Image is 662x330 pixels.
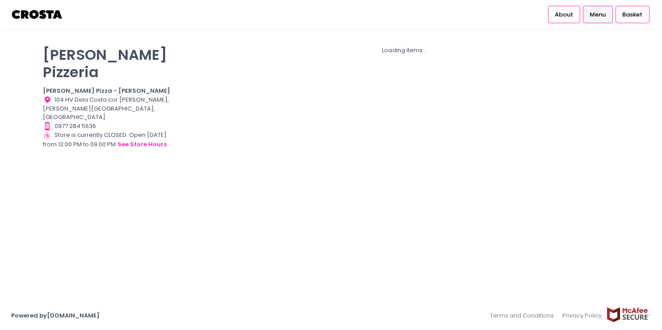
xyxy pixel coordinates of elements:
[43,131,179,149] div: Store is currently CLOSED. Open [DATE] from 12:00 PM to 09:00 PM
[43,95,179,122] div: 104 HV Dela Costa cor [PERSON_NAME], [PERSON_NAME][GEOGRAPHIC_DATA], [GEOGRAPHIC_DATA]
[548,6,580,23] a: About
[622,10,642,19] span: Basket
[43,46,179,81] p: [PERSON_NAME] Pizzeria
[11,7,63,22] img: logo
[11,311,100,320] a: Powered by[DOMAIN_NAME]
[590,10,606,19] span: Menu
[490,307,558,324] a: Terms and Conditions
[555,10,573,19] span: About
[43,122,179,131] div: 0977 284 5636
[583,6,613,23] a: Menu
[43,87,170,95] b: [PERSON_NAME] Pizza - [PERSON_NAME]
[117,140,167,149] button: see store hours
[190,46,619,55] div: Loading items...
[558,307,607,324] a: Privacy Policy
[606,307,651,322] img: mcafee-secure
